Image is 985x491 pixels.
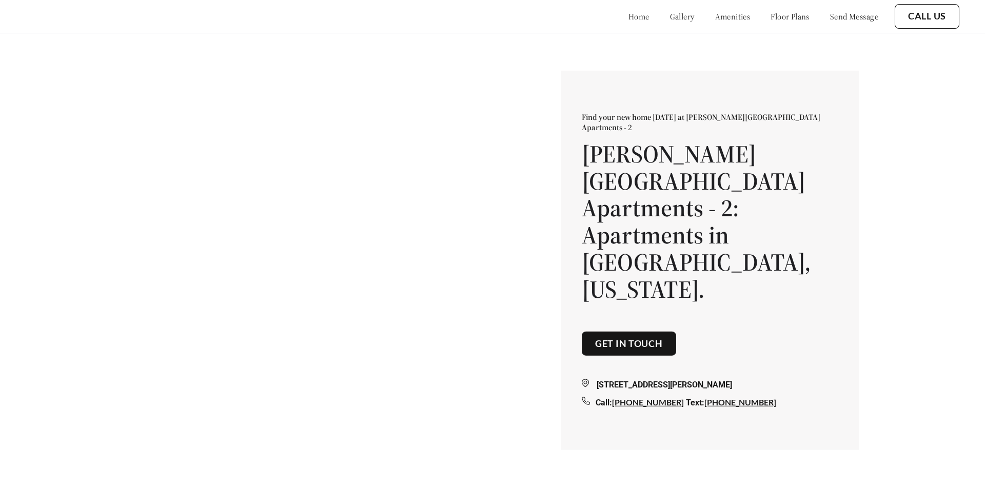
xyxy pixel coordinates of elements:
span: Text: [686,398,704,407]
a: amenities [715,11,751,22]
span: Call: [596,398,612,407]
a: send message [830,11,878,22]
a: home [628,11,649,22]
h1: [PERSON_NAME][GEOGRAPHIC_DATA] Apartments - 2: Apartments in [GEOGRAPHIC_DATA], [US_STATE]. [582,140,838,303]
a: floor plans [771,11,810,22]
a: [PHONE_NUMBER] [704,397,776,407]
button: Get in touch [582,331,676,356]
a: Call Us [908,11,946,22]
a: gallery [670,11,695,22]
button: Call Us [895,4,959,29]
a: [PHONE_NUMBER] [612,397,684,407]
p: Find your new home [DATE] at [PERSON_NAME][GEOGRAPHIC_DATA] Apartments - 2 [582,112,838,132]
div: [STREET_ADDRESS][PERSON_NAME] [582,379,838,391]
a: Get in touch [595,338,663,349]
